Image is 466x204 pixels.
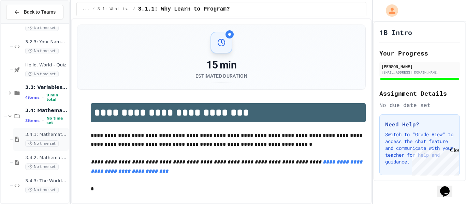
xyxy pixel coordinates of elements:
span: 3.1: What is Code? [98,6,130,12]
span: 3.4.1: Mathematical Operators [25,132,68,138]
span: Hello, World - Quiz [25,62,68,68]
iframe: chat widget [437,177,459,197]
div: 15 min [195,59,247,71]
h2: Assignment Details [379,89,460,98]
span: No time set [25,163,59,170]
span: • [42,118,44,123]
span: / [133,6,135,12]
span: No time set [25,140,59,147]
span: 9 min total [46,93,68,102]
span: No time set [25,187,59,193]
span: 3.4: Mathematical Operators [25,107,68,113]
span: 3.3: Variables and Data Types [25,84,68,90]
span: 4 items [25,95,40,100]
button: Back to Teams [6,5,63,19]
span: No time set [25,48,59,54]
h2: Your Progress [379,48,460,58]
span: No time set [25,25,59,31]
span: 3.4.3: The World's Worst Farmers Market [25,178,68,184]
div: [PERSON_NAME] [381,63,458,69]
span: No time set [46,116,68,125]
span: Back to Teams [24,9,56,16]
span: / [92,6,94,12]
iframe: chat widget [409,147,459,176]
p: Switch to "Grade View" to access the chat feature and communicate with your teacher for help and ... [385,131,454,165]
span: 3.2.3: Your Name and Favorite Movie [25,39,68,45]
div: Chat with us now!Close [3,3,47,43]
div: [EMAIL_ADDRESS][DOMAIN_NAME] [381,70,458,75]
span: 3 items [25,119,40,123]
div: My Account [379,3,400,18]
h1: 1B Intro [379,28,412,37]
span: ... [82,6,90,12]
span: 3.1.1: Why Learn to Program? [138,5,230,13]
span: No time set [25,71,59,77]
h3: Need Help? [385,120,454,128]
span: • [42,95,44,100]
div: No due date set [379,101,460,109]
span: 3.4.2: Mathematical Operators - Review [25,155,68,161]
div: Estimated Duration [195,73,247,79]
